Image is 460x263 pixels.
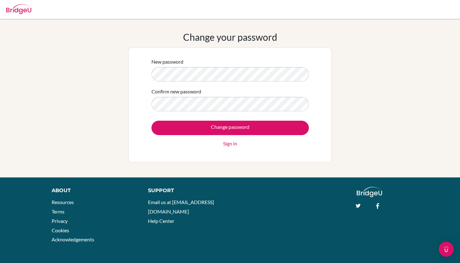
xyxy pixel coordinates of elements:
a: Resources [52,199,74,205]
a: Terms [52,208,64,214]
div: Open Intercom Messenger [439,242,454,257]
img: Bridge-U [6,4,31,14]
label: Confirm new password [151,88,201,95]
div: About [52,187,134,194]
input: Change password [151,121,309,135]
a: Cookies [52,227,69,233]
a: Acknowledgements [52,236,94,242]
div: Support [148,187,224,194]
a: Privacy [52,218,68,224]
a: Help Center [148,218,174,224]
img: logo_white@2x-f4f0deed5e89b7ecb1c2cc34c3e3d731f90f0f143d5ea2071677605dd97b5244.png [357,187,382,197]
a: Sign in [223,140,237,147]
a: Email us at [EMAIL_ADDRESS][DOMAIN_NAME] [148,199,214,214]
label: New password [151,58,183,66]
h1: Change your password [183,31,277,43]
